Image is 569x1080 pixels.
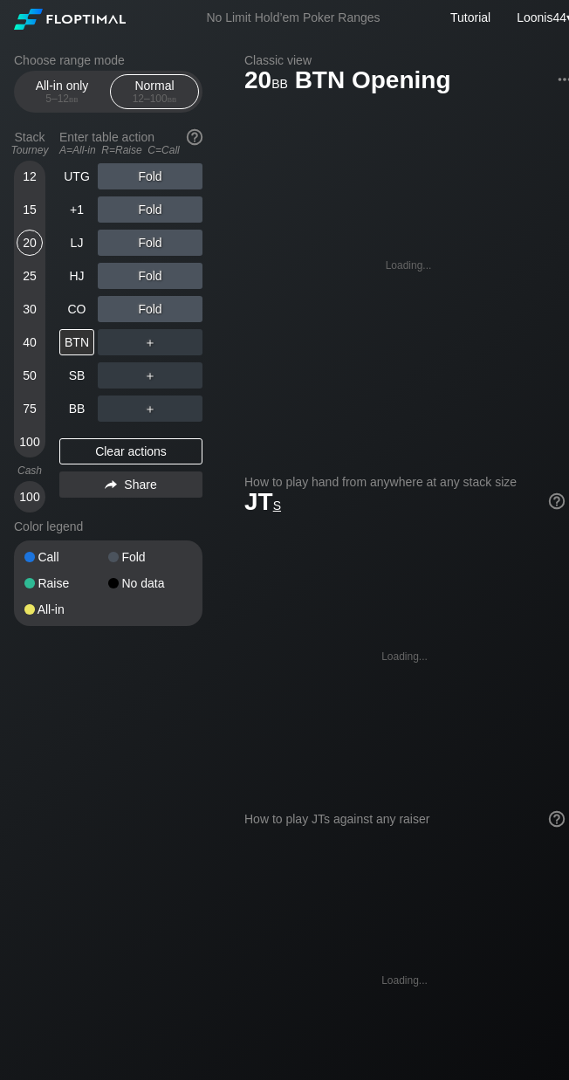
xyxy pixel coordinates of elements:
img: help.32db89a4.svg [185,127,204,147]
span: bb [69,93,79,105]
div: 40 [17,329,43,355]
div: CO [59,296,94,322]
div: Fold [98,230,202,256]
div: All-in only [22,75,102,108]
div: HJ [59,263,94,289]
img: Floptimal logo [14,9,126,30]
div: Color legend [14,512,202,540]
div: 50 [17,362,43,389]
div: 12 [17,163,43,189]
div: Fold [98,263,202,289]
div: 5 – 12 [25,93,99,105]
div: 20 [17,230,43,256]
h2: Choose range mode [14,53,202,67]
div: Raise [24,577,108,589]
div: 100 [17,429,43,455]
span: bb [271,72,288,92]
div: Clear actions [59,438,202,464]
div: Loading... [386,259,432,272]
div: Normal [114,75,195,108]
div: Cash [7,464,52,477]
div: ＋ [98,396,202,422]
img: help.32db89a4.svg [547,492,566,511]
div: LJ [59,230,94,256]
div: Fold [98,196,202,223]
div: +1 [59,196,94,223]
div: 15 [17,196,43,223]
div: How to play JTs against any raiser [244,812,565,826]
span: BTN Opening [292,67,454,96]
img: share.864f2f62.svg [105,480,117,490]
div: Loading... [381,650,428,663]
div: Fold [98,296,202,322]
div: All-in [24,603,108,616]
div: A=All-in R=Raise C=Call [59,144,202,156]
h2: How to play hand from anywhere at any stack size [244,475,565,489]
div: Loading... [381,974,428,987]
span: s [273,494,281,513]
div: BTN [59,329,94,355]
div: No data [108,577,192,589]
span: bb [168,93,177,105]
span: JT [244,488,281,515]
div: Enter table action [59,123,202,163]
div: Share [59,471,202,498]
div: Fold [98,163,202,189]
span: 20 [242,67,291,96]
div: 100 [17,484,43,510]
div: ＋ [98,362,202,389]
div: 30 [17,296,43,322]
div: Fold [108,551,192,563]
div: 75 [17,396,43,422]
a: Tutorial [450,10,490,24]
div: Call [24,551,108,563]
div: SB [59,362,94,389]
img: help.32db89a4.svg [547,809,566,829]
div: ＋ [98,329,202,355]
span: Loonis44 [517,10,566,24]
div: Stack [7,123,52,163]
div: 25 [17,263,43,289]
div: Tourney [7,144,52,156]
div: 12 – 100 [118,93,191,105]
div: No Limit Hold’em Poker Ranges [180,10,406,29]
div: BB [59,396,94,422]
div: UTG [59,163,94,189]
